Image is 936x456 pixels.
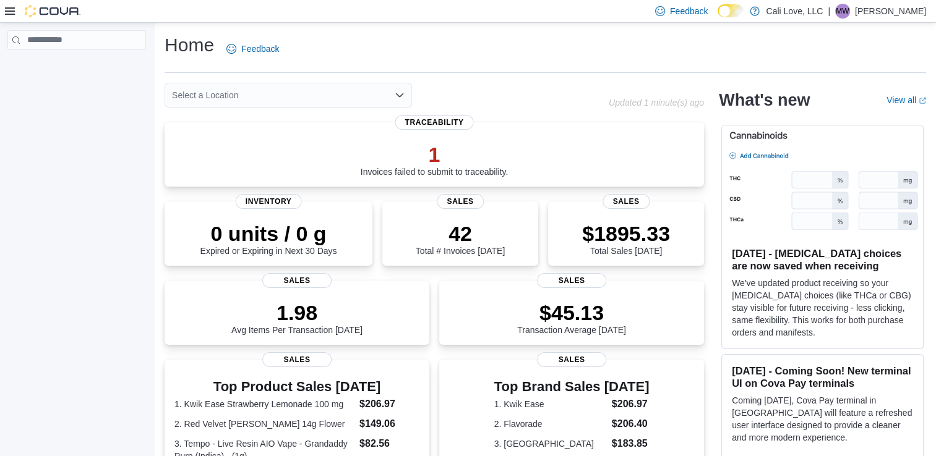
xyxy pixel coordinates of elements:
[416,221,505,246] p: 42
[537,273,606,288] span: Sales
[835,4,850,19] div: Melissa Wight
[494,379,650,394] h3: Top Brand Sales [DATE]
[174,418,354,430] dt: 2. Red Velvet [PERSON_NAME] 14g Flower
[200,221,337,256] div: Expired or Expiring in Next 30 Days
[262,273,332,288] span: Sales
[537,352,606,367] span: Sales
[395,90,405,100] button: Open list of options
[221,36,284,61] a: Feedback
[582,221,670,256] div: Total Sales [DATE]
[732,247,913,272] h3: [DATE] - [MEDICAL_DATA] choices are now saved when receiving
[416,221,505,256] div: Total # Invoices [DATE]
[612,436,650,451] dd: $183.85
[836,4,849,19] span: MW
[7,53,146,82] nav: Complex example
[732,277,913,339] p: We've updated product receiving so your [MEDICAL_DATA] choices (like THCa or CBG) stay visible fo...
[359,397,419,412] dd: $206.97
[395,115,473,130] span: Traceability
[732,394,913,444] p: Coming [DATE], Cova Pay terminal in [GEOGRAPHIC_DATA] will feature a refreshed user interface des...
[609,98,704,108] p: Updated 1 minute(s) ago
[855,4,926,19] p: [PERSON_NAME]
[174,379,419,394] h3: Top Product Sales [DATE]
[165,33,214,57] h1: Home
[603,194,650,209] span: Sales
[437,194,484,209] span: Sales
[732,365,913,389] h3: [DATE] - Coming Soon! New terminal UI on Cova Pay terminals
[262,352,332,367] span: Sales
[919,97,926,104] svg: External link
[494,418,607,430] dt: 2. Flavorade
[828,4,830,19] p: |
[200,221,337,246] p: 0 units / 0 g
[494,437,607,450] dt: 3. [GEOGRAPHIC_DATA]
[361,142,509,177] div: Invoices failed to submit to traceability.
[359,416,419,431] dd: $149.06
[494,398,607,410] dt: 1. Kwik Ease
[517,300,626,325] p: $45.13
[231,300,363,335] div: Avg Items Per Transaction [DATE]
[359,436,419,451] dd: $82.56
[887,95,926,105] a: View allExternal link
[670,5,708,17] span: Feedback
[517,300,626,335] div: Transaction Average [DATE]
[719,90,810,110] h2: What's new
[718,4,744,17] input: Dark Mode
[612,416,650,431] dd: $206.40
[612,397,650,412] dd: $206.97
[582,221,670,246] p: $1895.33
[361,142,509,167] p: 1
[241,43,279,55] span: Feedback
[231,300,363,325] p: 1.98
[236,194,302,209] span: Inventory
[766,4,823,19] p: Cali Love, LLC
[174,398,354,410] dt: 1. Kwik Ease Strawberry Lemonade 100 mg
[25,5,80,17] img: Cova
